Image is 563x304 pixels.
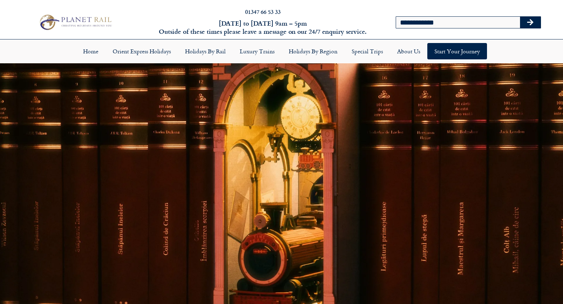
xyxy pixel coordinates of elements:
[4,43,559,59] nav: Menu
[245,7,281,16] a: 01347 66 53 33
[37,13,114,32] img: Planet Rail Train Holidays Logo
[282,43,345,59] a: Holidays by Region
[76,43,105,59] a: Home
[105,43,178,59] a: Orient Express Holidays
[233,43,282,59] a: Luxury Trains
[520,17,541,28] button: Search
[427,43,487,59] a: Start your Journey
[152,19,374,36] h6: [DATE] to [DATE] 9am – 5pm Outside of these times please leave a message on our 24/7 enquiry serv...
[345,43,390,59] a: Special Trips
[390,43,427,59] a: About Us
[178,43,233,59] a: Holidays by Rail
